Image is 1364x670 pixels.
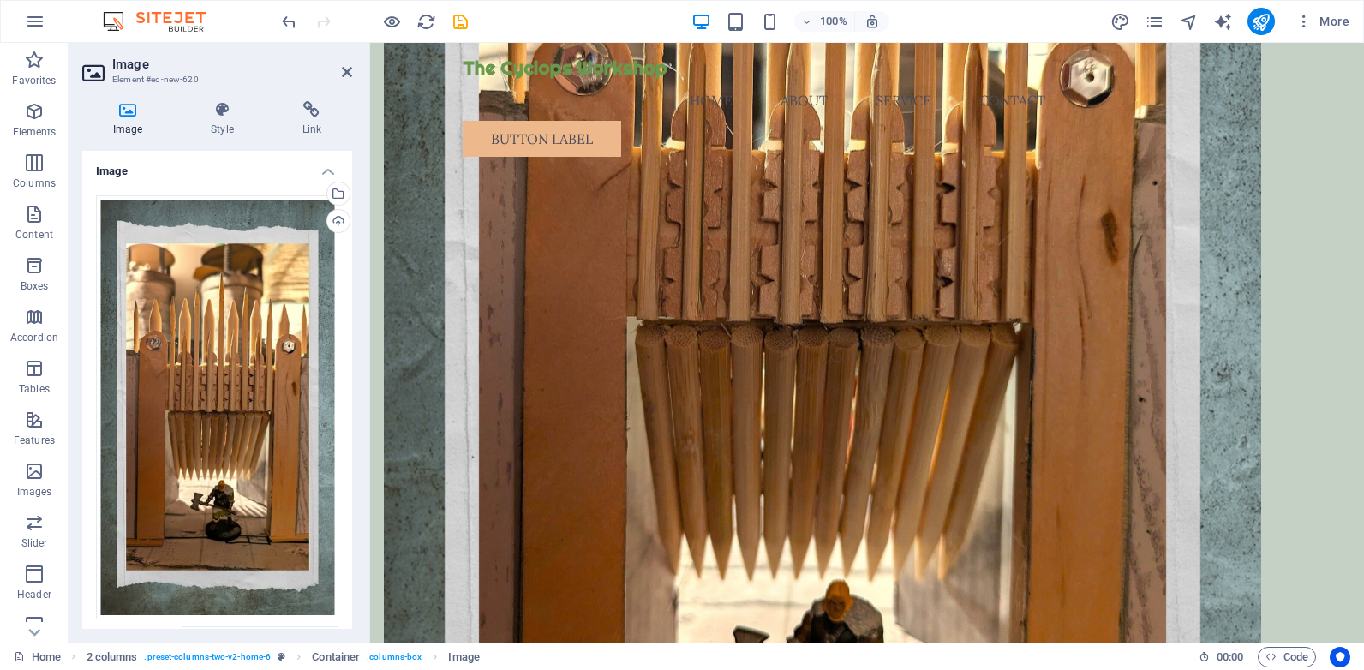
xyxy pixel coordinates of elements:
h4: Image [82,101,180,137]
button: Click here to leave preview mode and continue editing [381,11,402,32]
p: Header [17,588,51,601]
button: save [450,11,470,32]
span: : [1229,650,1231,663]
h4: Link [272,101,352,137]
p: Favorites [12,74,56,87]
p: Columns [13,176,56,190]
span: Click to select. Double-click to edit [312,647,360,667]
i: Reload page [416,12,436,32]
span: More [1295,13,1349,30]
i: This element is a customizable preset [278,652,285,661]
button: text_generator [1213,11,1234,32]
span: Click to select. Double-click to edit [448,647,479,667]
i: Pages (Ctrl+Alt+S) [1145,12,1164,32]
button: pages [1145,11,1165,32]
p: Content [15,228,53,242]
p: Boxes [21,279,49,293]
a: Click to cancel selection. Double-click to open Pages [14,647,61,667]
i: Design (Ctrl+Alt+Y) [1110,12,1130,32]
i: On resize automatically adjust zoom level to fit chosen device. [864,14,880,29]
button: design [1110,11,1131,32]
button: Usercentrics [1330,647,1350,667]
span: Code [1265,647,1308,667]
h6: 100% [820,11,847,32]
i: Publish [1251,12,1271,32]
i: Undo: Change image (Ctrl+Z) [279,12,299,32]
span: 00 00 [1217,647,1243,667]
i: Navigator [1179,12,1199,32]
span: Click to select. Double-click to edit [87,647,138,667]
button: More [1289,8,1356,35]
h4: Image [82,151,352,182]
span: . columns-box [367,647,422,667]
i: AI Writer [1213,12,1233,32]
button: publish [1247,8,1275,35]
p: Tables [19,382,50,396]
h4: Style [180,101,271,137]
p: Images [17,485,52,499]
button: undo [278,11,299,32]
h6: Session time [1199,647,1244,667]
p: Elements [13,125,57,139]
p: Accordion [10,331,58,344]
div: 20250331_214850-COLLAGE-nrj71QMKQL1FOrt3FkDUVw.jpg [96,195,338,619]
h2: Image [112,57,352,72]
img: Editor Logo [99,11,227,32]
h3: Element #ed-new-620 [112,72,318,87]
nav: breadcrumb [87,647,480,667]
p: Features [14,434,55,447]
button: Code [1258,647,1316,667]
button: reload [416,11,436,32]
button: navigator [1179,11,1199,32]
span: . preset-columns-two-v2-home-6 [144,647,271,667]
i: Save (Ctrl+S) [451,12,470,32]
p: Slider [21,536,48,550]
button: 100% [794,11,855,32]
